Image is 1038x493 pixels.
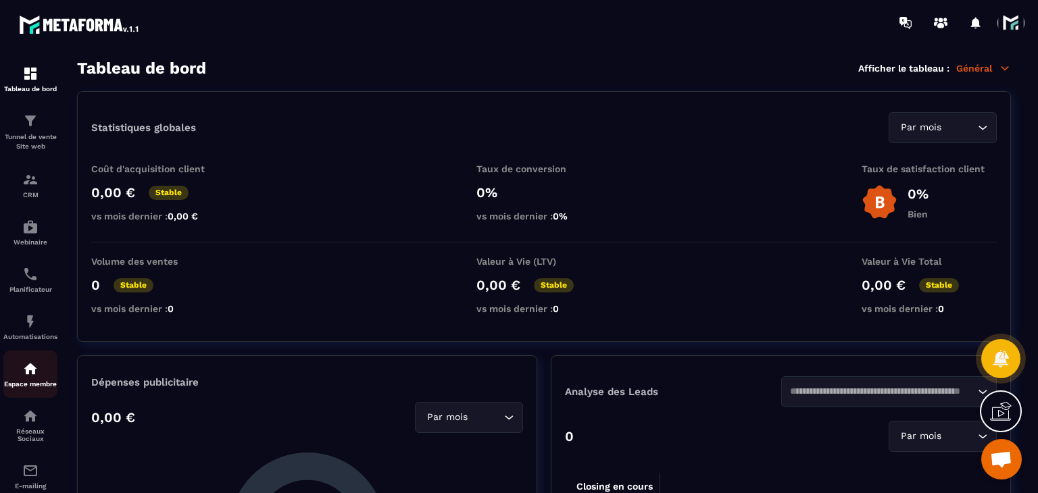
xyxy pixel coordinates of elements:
[476,211,612,222] p: vs mois dernier :
[781,376,997,407] div: Search for option
[3,85,57,93] p: Tableau de bord
[22,463,39,479] img: email
[3,380,57,388] p: Espace membre
[944,120,974,135] input: Search for option
[3,482,57,490] p: E-mailing
[3,286,57,293] p: Planificateur
[114,278,153,292] p: Stable
[91,122,196,134] p: Statistiques globales
[22,66,39,82] img: formation
[919,278,959,292] p: Stable
[3,256,57,303] a: schedulerschedulerPlanificateur
[3,132,57,151] p: Tunnel de vente Site web
[19,12,141,36] img: logo
[565,428,574,444] p: 0
[3,191,57,199] p: CRM
[862,303,997,314] p: vs mois dernier :
[3,209,57,256] a: automationsautomationsWebinaire
[91,409,135,425] p: 0,00 €
[565,386,781,398] p: Analyse des Leads
[91,163,226,174] p: Coût d'acquisition client
[3,398,57,452] a: social-networksocial-networkRéseaux Sociaux
[22,361,39,377] img: automations
[77,59,206,78] h3: Tableau de bord
[858,63,949,74] p: Afficher le tableau :
[476,256,612,267] p: Valeur à Vie (LTV)
[553,303,559,314] span: 0
[534,278,574,292] p: Stable
[91,303,226,314] p: vs mois dernier :
[91,211,226,222] p: vs mois dernier :
[938,303,944,314] span: 0
[22,113,39,129] img: formation
[168,211,198,222] span: 0,00 €
[22,172,39,188] img: formation
[862,163,997,174] p: Taux de satisfaction client
[3,238,57,246] p: Webinaire
[3,351,57,398] a: automationsautomationsEspace membre
[790,384,975,399] input: Search for option
[168,303,174,314] span: 0
[476,277,520,293] p: 0,00 €
[470,410,501,425] input: Search for option
[22,219,39,235] img: automations
[91,184,135,201] p: 0,00 €
[3,55,57,103] a: formationformationTableau de bord
[91,256,226,267] p: Volume des ventes
[553,211,568,222] span: 0%
[862,277,906,293] p: 0,00 €
[476,163,612,174] p: Taux de conversion
[908,209,929,219] p: Bien
[3,333,57,340] p: Automatisations
[862,256,997,267] p: Valeur à Vie Total
[956,62,1011,74] p: Général
[3,161,57,209] a: formationformationCRM
[862,184,897,220] img: b-badge-o.b3b20ee6.svg
[944,429,974,444] input: Search for option
[424,410,470,425] span: Par mois
[91,277,100,293] p: 0
[91,376,523,388] p: Dépenses publicitaire
[3,303,57,351] a: automationsautomationsAutomatisations
[476,184,612,201] p: 0%
[981,439,1022,479] a: Ouvrir le chat
[889,112,997,143] div: Search for option
[22,408,39,424] img: social-network
[3,427,57,442] p: Réseaux Sociaux
[415,402,523,433] div: Search for option
[22,266,39,282] img: scheduler
[889,421,997,452] div: Search for option
[908,186,929,202] p: 0%
[3,103,57,161] a: formationformationTunnel de vente Site web
[476,303,612,314] p: vs mois dernier :
[897,429,944,444] span: Par mois
[576,481,653,492] tspan: Closing en cours
[22,313,39,330] img: automations
[149,186,189,200] p: Stable
[897,120,944,135] span: Par mois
